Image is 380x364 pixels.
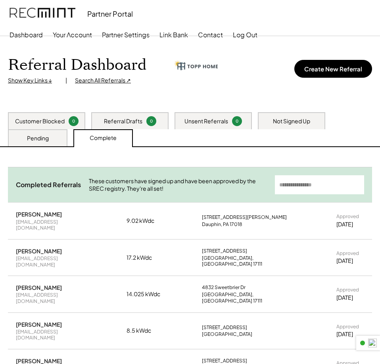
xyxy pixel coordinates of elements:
div: 8.5 kWdc [127,327,166,335]
div: [EMAIL_ADDRESS][DOMAIN_NAME] [16,292,91,304]
button: Partner Settings [102,27,150,43]
div: [GEOGRAPHIC_DATA], [GEOGRAPHIC_DATA] 17111 [202,255,301,267]
div: These customers have signed up and have been approved by the SREC registry. They're all set! [89,177,267,193]
button: Link Bank [159,27,188,43]
div: 14.025 kWdc [127,290,166,298]
div: Search All Referrals ↗ [75,77,131,84]
div: | [65,77,67,84]
div: 0 [233,118,241,124]
div: [GEOGRAPHIC_DATA], [GEOGRAPHIC_DATA] 17111 [202,291,301,304]
div: [DATE] [336,294,353,302]
img: cropped-topp-home-logo.png [174,60,218,70]
div: Referral Drafts [104,117,142,125]
div: Complete [90,134,117,142]
div: Approved [336,213,359,220]
div: [PERSON_NAME] [16,211,62,218]
div: 17.2 kWdc [127,254,166,262]
div: [STREET_ADDRESS] [202,324,247,331]
div: Not Signed Up [273,117,310,125]
div: Unsent Referrals [184,117,228,125]
div: [DATE] [336,257,353,265]
div: [EMAIL_ADDRESS][DOMAIN_NAME] [16,255,91,268]
div: Completed Referrals [16,181,81,189]
div: 0 [148,118,155,124]
button: Your Account [53,27,92,43]
div: [STREET_ADDRESS][PERSON_NAME] [202,214,287,220]
div: [STREET_ADDRESS] [202,248,247,254]
div: Pending [27,134,49,142]
div: Approved [336,250,359,257]
div: 0 [70,118,77,124]
div: Partner Portal [87,9,133,18]
div: [PERSON_NAME] [16,284,62,291]
div: [STREET_ADDRESS] [202,358,247,364]
div: [EMAIL_ADDRESS][DOMAIN_NAME] [16,219,91,231]
div: [GEOGRAPHIC_DATA] [202,331,252,337]
div: Dauphin, PA 17018 [202,221,242,228]
div: [PERSON_NAME] [16,247,62,255]
div: [DATE] [336,220,353,228]
button: Create New Referral [294,60,372,78]
div: Approved [336,324,359,330]
div: Approved [336,287,359,293]
div: [PERSON_NAME] [16,321,62,328]
h1: Referral Dashboard [8,56,146,75]
div: Customer Blocked [15,117,65,125]
div: Show Key Links ↓ [8,77,58,84]
button: Log Out [233,27,257,43]
div: 9.02 kWdc [127,217,166,225]
div: [EMAIL_ADDRESS][DOMAIN_NAME] [16,329,91,341]
div: 4832 Sweetbrier Dr [202,284,246,291]
button: Dashboard [10,27,43,43]
button: Contact [198,27,223,43]
div: [DATE] [336,330,353,338]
